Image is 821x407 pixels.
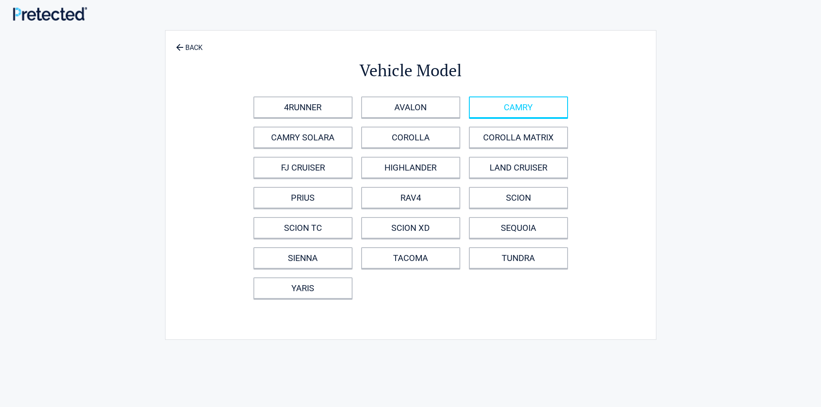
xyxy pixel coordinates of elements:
a: SCION [469,187,568,208]
a: YARIS [253,277,353,299]
a: SEQUOIA [469,217,568,239]
a: TACOMA [361,247,460,269]
a: COROLLA [361,127,460,148]
a: PRIUS [253,187,353,208]
img: Main Logo [13,7,87,20]
a: AVALON [361,96,460,118]
a: SCION TC [253,217,353,239]
a: CAMRY SOLARA [253,127,353,148]
a: TUNDRA [469,247,568,269]
a: BACK [174,36,204,51]
a: CAMRY [469,96,568,118]
a: 4RUNNER [253,96,353,118]
a: COROLLA MATRIX [469,127,568,148]
a: SIENNA [253,247,353,269]
a: LAND CRUISER [469,157,568,178]
a: SCION XD [361,217,460,239]
a: HIGHLANDER [361,157,460,178]
a: FJ CRUISER [253,157,353,178]
h2: Vehicle Model [213,59,609,81]
a: RAV4 [361,187,460,208]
